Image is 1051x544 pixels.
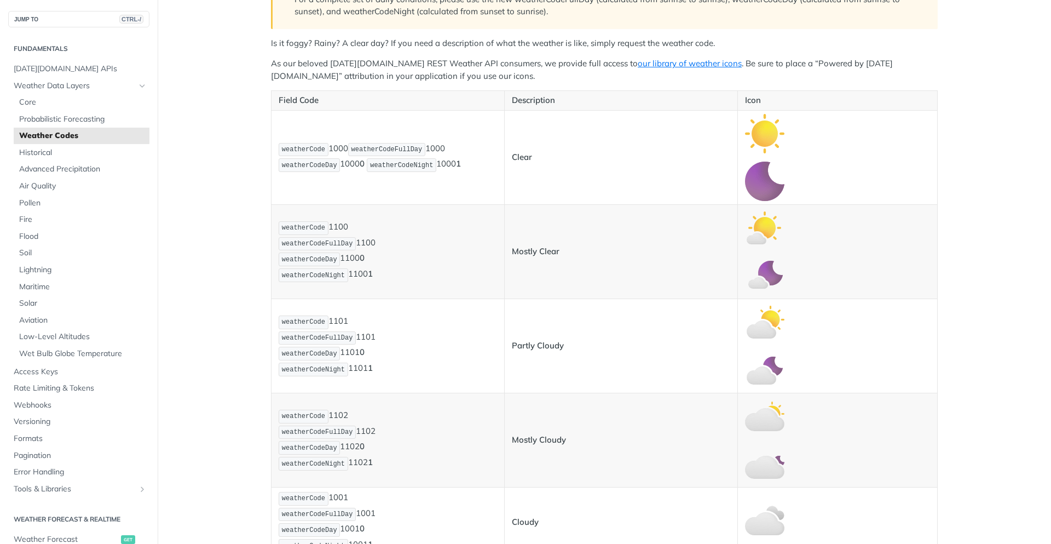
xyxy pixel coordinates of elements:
span: Expand image [745,222,784,232]
span: Access Keys [14,367,147,377]
span: Expand image [745,516,784,526]
img: partly_cloudy_day [745,302,784,342]
span: get [121,535,135,544]
span: Weather Data Layers [14,81,135,91]
a: Maritime [14,279,149,295]
span: Lightning [19,265,147,276]
span: Pollen [19,198,147,209]
p: 1101 1101 1101 1101 [279,314,497,377]
a: our library of weather icons [638,58,742,68]
strong: 0 [360,442,365,452]
p: As our beloved [DATE][DOMAIN_NAME] REST Weather API consumers, we provide full access to . Be sur... [271,58,938,82]
p: 1102 1102 1102 1102 [279,409,497,472]
span: weatherCodeDay [282,526,337,534]
a: [DATE][DOMAIN_NAME] APIs [8,61,149,77]
span: Core [19,97,147,108]
strong: 1 [368,363,373,374]
strong: Cloudy [512,517,539,527]
img: mostly_clear_day [745,208,784,248]
img: mostly_cloudy_night [745,444,784,484]
a: Lightning [14,262,149,278]
button: Show subpages for Tools & Libraries [138,485,147,494]
a: Air Quality [14,178,149,194]
span: Probabilistic Forecasting [19,114,147,125]
span: weatherCodeNight [282,272,345,279]
p: Is it foggy? Rainy? A clear day? If you need a description of what the weather is like, simply re... [271,37,938,50]
span: Advanced Precipitation [19,164,147,175]
span: Air Quality [19,181,147,192]
span: weatherCodeNight [282,460,345,468]
a: Wet Bulb Globe Temperature [14,346,149,362]
span: Flood [19,231,147,242]
a: Low-Level Altitudes [14,329,149,345]
span: weatherCodeDay [282,256,337,264]
span: weatherCode [282,413,325,420]
strong: 0 [360,159,365,169]
strong: 0 [360,524,365,534]
p: 1000 1000 1000 1000 [279,142,497,174]
span: weatherCodeFullDay [282,334,353,342]
strong: Mostly Cloudy [512,434,566,445]
strong: Clear [512,152,532,162]
span: Wet Bulb Globe Temperature [19,348,147,359]
a: Access Keys [8,364,149,380]
img: mostly_clear_night [745,256,784,295]
span: Soil [19,248,147,259]
span: Expand image [745,364,784,374]
p: Field Code [279,94,497,107]
span: Expand image [745,175,784,186]
a: Rate Limiting & Tokens [8,380,149,397]
span: weatherCodeDay [282,444,337,452]
a: Weather Codes [14,128,149,144]
span: weatherCodeFullDay [282,428,353,436]
p: Description [512,94,730,107]
span: Pagination [14,450,147,461]
span: weatherCode [282,318,325,326]
img: partly_cloudy_night [745,350,784,390]
a: Fire [14,211,149,228]
span: Formats [14,433,147,444]
span: Fire [19,214,147,225]
span: CTRL-/ [119,15,143,24]
img: clear_night [745,162,784,201]
strong: Partly Cloudy [512,340,564,351]
strong: Mostly Clear [512,246,559,256]
a: Solar [14,295,149,312]
h2: Fundamentals [8,44,149,54]
span: Weather Codes [19,130,147,141]
span: weatherCode [282,495,325,502]
strong: 1 [368,457,373,468]
a: Probabilistic Forecasting [14,111,149,128]
a: Core [14,94,149,111]
a: Weather Data LayersHide subpages for Weather Data Layers [8,78,149,94]
span: Expand image [745,270,784,280]
span: weatherCodeFullDay [282,240,353,248]
strong: 0 [360,347,365,358]
strong: 1 [368,269,373,279]
span: weatherCode [282,224,325,232]
img: clear_day [745,114,784,153]
span: Expand image [745,458,784,468]
span: weatherCode [282,146,325,153]
strong: 0 [360,253,365,264]
a: Historical [14,145,149,161]
p: Icon [745,94,930,107]
span: Rate Limiting & Tokens [14,383,147,394]
span: Solar [19,298,147,309]
a: Webhooks [8,397,149,414]
button: JUMP TOCTRL-/ [8,11,149,27]
a: Error Handling [8,464,149,480]
span: Tools & Libraries [14,484,135,495]
a: Aviation [14,312,149,329]
span: Expand image [745,316,784,327]
span: Versioning [14,416,147,427]
span: weatherCodeFullDay [351,146,423,153]
a: Versioning [8,414,149,430]
span: Low-Level Altitudes [19,331,147,342]
span: Aviation [19,315,147,326]
a: Formats [8,431,149,447]
p: 1100 1100 1100 1100 [279,220,497,283]
a: Tools & LibrariesShow subpages for Tools & Libraries [8,481,149,497]
h2: Weather Forecast & realtime [8,514,149,524]
span: weatherCodeFullDay [282,511,353,518]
